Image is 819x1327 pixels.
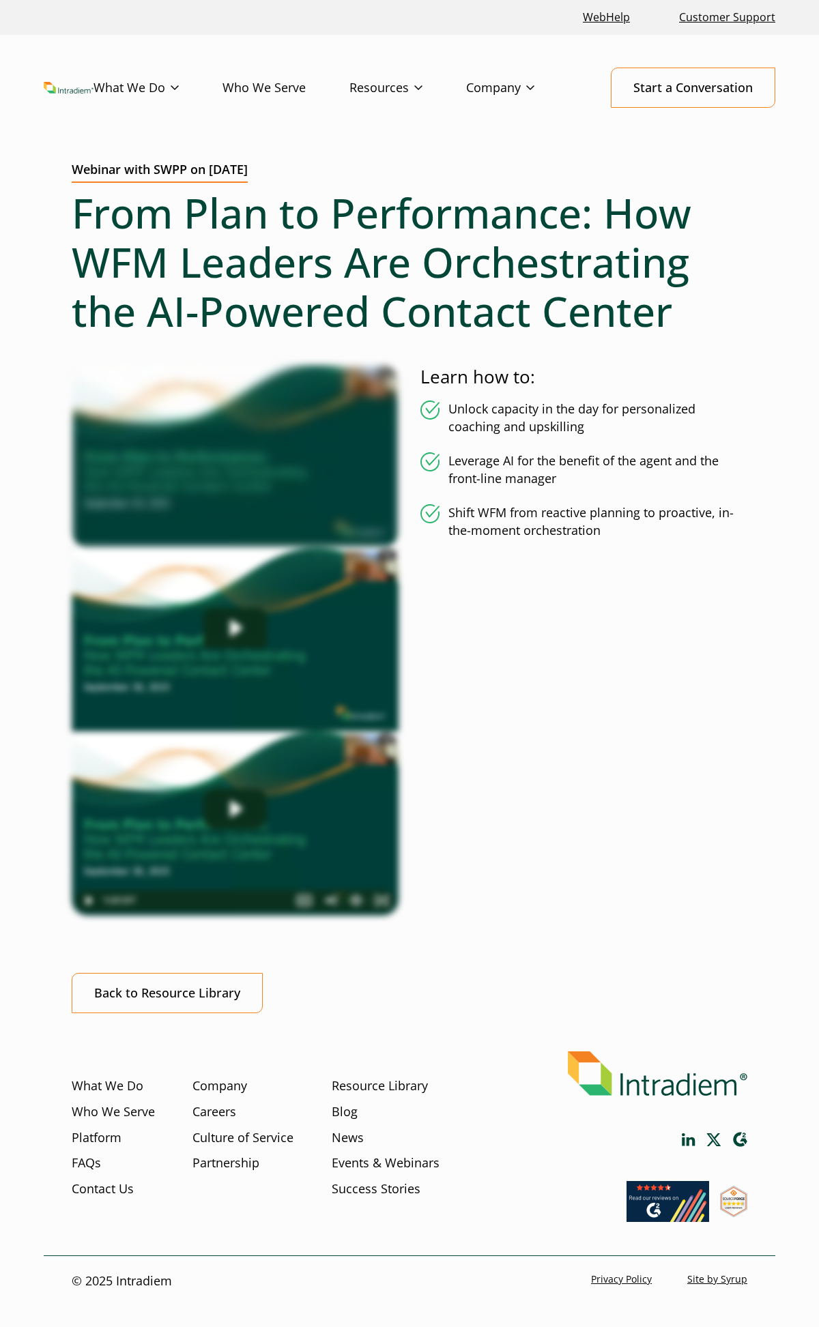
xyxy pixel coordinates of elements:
img: SourceForge User Reviews [720,1186,747,1217]
a: Start a Conversation [611,68,775,108]
a: Culture of Service [192,1129,293,1147]
a: Resource Library [332,1077,428,1095]
li: Leverage AI for the benefit of the agent and the front-line manager [420,452,747,488]
a: News [332,1129,364,1147]
p: © 2025 Intradiem [72,1272,172,1290]
a: Link opens in a new window [577,3,635,32]
a: Link opens in a new window [720,1204,747,1221]
a: Events & Webinars [332,1154,440,1172]
a: Partnership [192,1154,259,1172]
a: Resources [349,68,466,108]
a: Company [192,1077,247,1095]
a: What We Do [94,68,222,108]
a: Link opens in a new window [627,1209,709,1225]
a: Who We Serve [222,68,349,108]
a: Success Stories [332,1180,420,1198]
a: Back to Resource Library [72,973,263,1013]
a: Careers [192,1103,236,1121]
p: Learn how to: [420,364,747,390]
img: Intradiem [44,82,94,94]
a: Site by Syrup [687,1272,747,1285]
a: Link opens in a new window [706,1133,721,1146]
li: Unlock capacity in the day for personalized coaching and upskilling [420,400,747,436]
a: What We Do [72,1077,143,1095]
a: Link opens in a new window [682,1133,695,1146]
li: Shift WFM from reactive planning to proactive, in-the-moment orchestration [420,504,747,540]
a: Link to homepage of Intradiem [44,82,94,94]
a: FAQs [72,1154,101,1172]
a: Customer Support [674,3,781,32]
a: Blog [332,1103,358,1121]
h2: Webinar with SWPP on [DATE] [72,162,248,183]
a: Privacy Policy [591,1272,652,1285]
img: Intradiem [568,1051,747,1096]
img: Read our reviews on G2 [627,1181,709,1222]
a: Link opens in a new window [732,1132,747,1148]
h1: From Plan to Performance: How WFM Leaders Are Orchestrating the AI-Powered Contact Center [72,188,747,336]
a: Contact Us [72,1180,134,1198]
a: Company [466,68,578,108]
a: Platform [72,1129,121,1147]
a: Who We Serve [72,1103,155,1121]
